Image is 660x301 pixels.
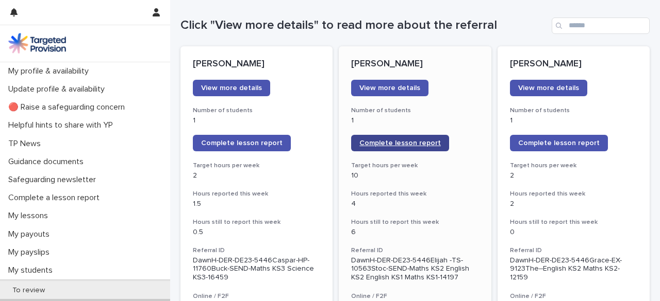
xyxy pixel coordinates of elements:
p: 0 [510,228,637,237]
h3: Number of students [351,107,478,115]
h3: Online / F2F [193,292,320,300]
p: TP News [4,139,49,149]
span: Complete lesson report [518,139,600,147]
p: 10 [351,171,478,180]
p: Update profile & availability [4,84,113,94]
span: View more details [201,84,262,92]
p: [PERSON_NAME] [351,59,478,70]
h3: Hours reported this week [193,190,320,198]
p: [PERSON_NAME] [510,59,637,70]
p: Complete a lesson report [4,193,108,203]
h3: Target hours per week [351,162,478,170]
span: View more details [359,84,420,92]
p: 1.5 [193,200,320,208]
h3: Number of students [510,107,637,115]
p: DawnH-DER-DE23-5446Grace-EX-9123The--English KS2 Maths KS2-12159 [510,256,637,282]
p: 0.5 [193,228,320,237]
input: Search [552,17,650,34]
p: My lessons [4,211,56,221]
a: Complete lesson report [510,135,608,151]
a: Complete lesson report [351,135,449,151]
p: 6 [351,228,478,237]
p: DawnH-DER-DE23-5446Caspar-HP-11760Buck-SEND-Maths KS3 Science KS3-16459 [193,256,320,282]
span: Complete lesson report [201,139,283,147]
h3: Target hours per week [193,162,320,170]
p: My profile & availability [4,66,97,76]
a: View more details [351,80,428,96]
p: 2 [510,200,637,208]
h3: Target hours per week [510,162,637,170]
p: My payouts [4,229,58,239]
a: View more details [193,80,270,96]
p: 1 [351,116,478,125]
p: 2 [510,171,637,180]
p: Helpful hints to share with YP [4,120,121,130]
p: 4 [351,200,478,208]
p: [PERSON_NAME] [193,59,320,70]
p: My payslips [4,247,58,257]
p: DawnH-DER-DE23-5446Elijah -TS-10563Stoc-SEND-Maths KS2 English KS2 English KS1 Maths KS1-14197 [351,256,478,282]
h3: Hours still to report this week [510,218,637,226]
h3: Online / F2F [510,292,637,300]
h3: Hours reported this week [510,190,637,198]
h3: Hours still to report this week [193,218,320,226]
h3: Referral ID [510,246,637,255]
a: View more details [510,80,587,96]
span: View more details [518,84,579,92]
h3: Referral ID [193,246,320,255]
img: M5nRWzHhSzIhMunXDL62 [8,33,66,54]
h3: Hours still to report this week [351,218,478,226]
p: Guidance documents [4,157,92,167]
p: To review [4,286,53,295]
p: 🔴 Raise a safeguarding concern [4,102,133,112]
p: 2 [193,171,320,180]
p: 1 [193,116,320,125]
h3: Online / F2F [351,292,478,300]
span: Complete lesson report [359,139,441,147]
h3: Hours reported this week [351,190,478,198]
p: My students [4,265,61,275]
h3: Number of students [193,107,320,115]
p: Safeguarding newsletter [4,175,104,185]
h3: Referral ID [351,246,478,255]
p: 1 [510,116,637,125]
h1: Click "View more details" to read more about the referral [180,18,548,33]
a: Complete lesson report [193,135,291,151]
